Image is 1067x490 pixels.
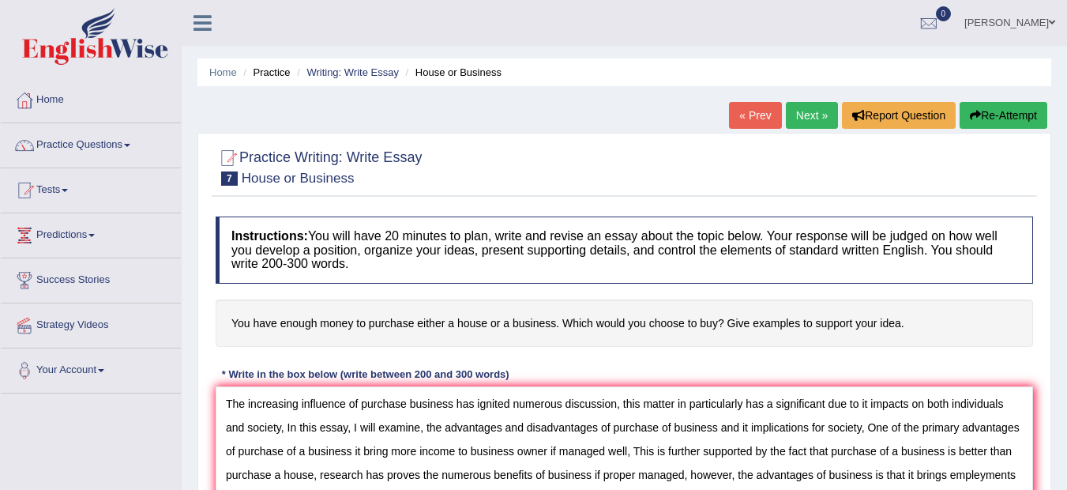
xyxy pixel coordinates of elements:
[209,66,237,78] a: Home
[402,65,502,80] li: House or Business
[960,102,1047,129] button: Re-Attempt
[842,102,956,129] button: Report Question
[239,65,290,80] li: Practice
[1,168,181,208] a: Tests
[216,217,1033,284] h4: You will have 20 minutes to plan, write and revise an essay about the topic below. Your response ...
[729,102,781,129] a: « Prev
[1,258,181,298] a: Success Stories
[1,213,181,253] a: Predictions
[936,6,952,21] span: 0
[231,229,308,243] b: Instructions:
[786,102,838,129] a: Next »
[216,300,1033,348] h4: You have enough money to purchase either a house or a business. Which would you choose to buy? Gi...
[221,171,238,186] span: 7
[1,123,181,163] a: Practice Questions
[242,171,355,186] small: House or Business
[306,66,399,78] a: Writing: Write Essay
[216,367,515,382] div: * Write in the box below (write between 200 and 300 words)
[216,146,422,186] h2: Practice Writing: Write Essay
[1,349,181,388] a: Your Account
[1,78,181,118] a: Home
[1,303,181,343] a: Strategy Videos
